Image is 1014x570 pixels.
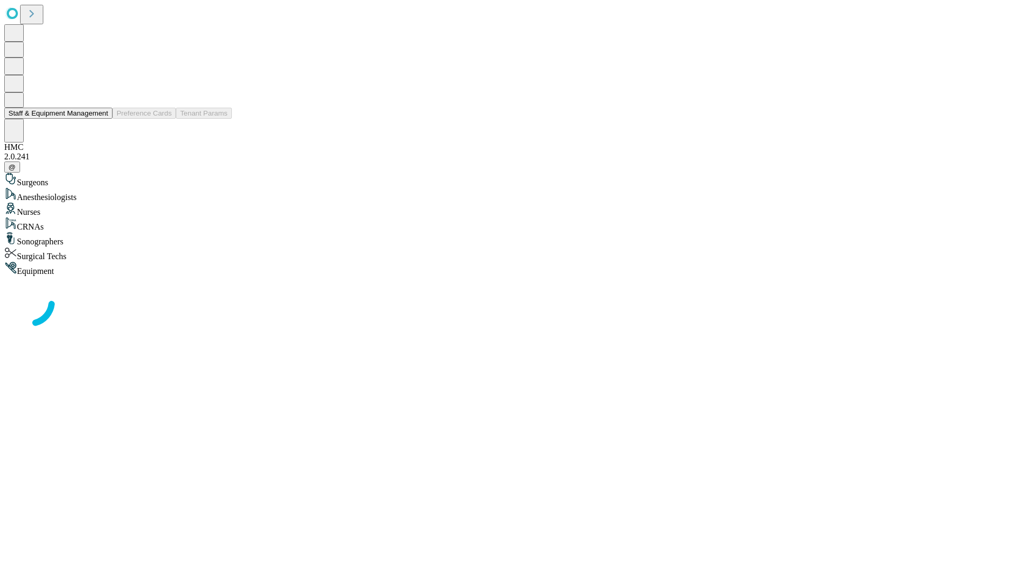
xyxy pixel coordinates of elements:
[4,232,1010,246] div: Sonographers
[112,108,176,119] button: Preference Cards
[4,152,1010,161] div: 2.0.241
[4,217,1010,232] div: CRNAs
[4,108,112,119] button: Staff & Equipment Management
[4,187,1010,202] div: Anesthesiologists
[4,142,1010,152] div: HMC
[4,202,1010,217] div: Nurses
[4,173,1010,187] div: Surgeons
[4,261,1010,276] div: Equipment
[4,246,1010,261] div: Surgical Techs
[4,161,20,173] button: @
[8,163,16,171] span: @
[176,108,232,119] button: Tenant Params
